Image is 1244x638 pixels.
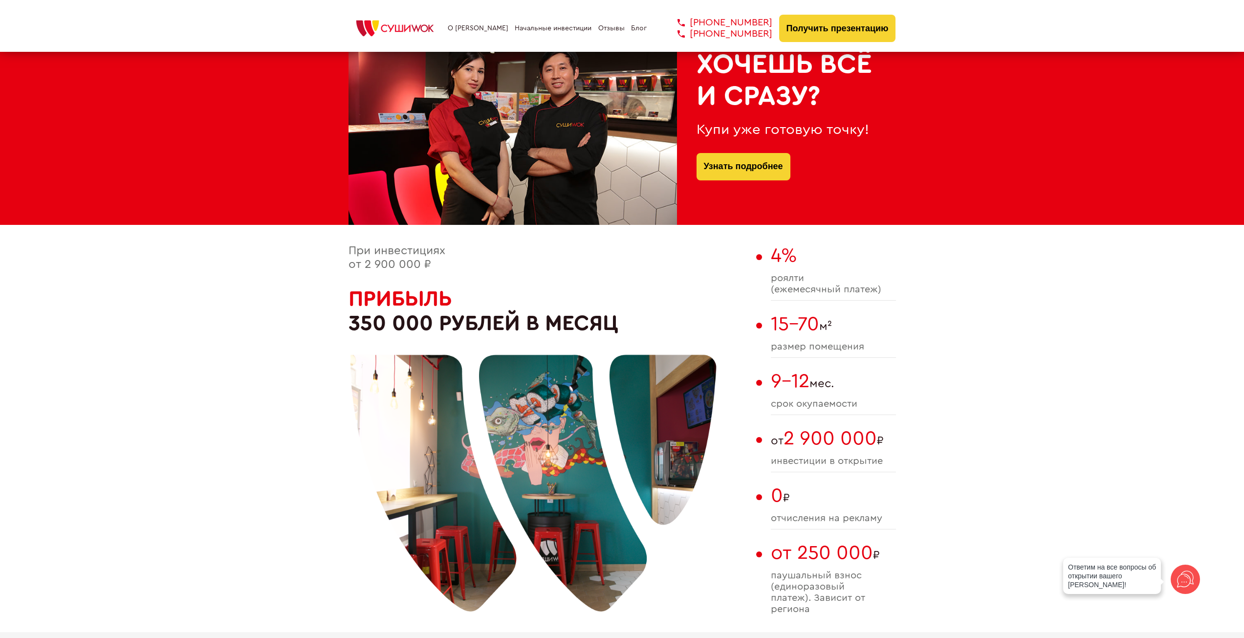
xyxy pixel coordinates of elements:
span: 0 [771,486,783,506]
span: м² [771,313,896,335]
span: от 250 000 [771,543,873,563]
span: отчисления на рекламу [771,513,896,524]
span: мес. [771,370,896,393]
a: Начальные инвестиции [515,24,591,32]
button: Узнать подробнее [697,153,790,180]
a: Узнать подробнее [704,153,783,180]
a: Отзывы [598,24,625,32]
a: [PHONE_NUMBER] [663,28,772,40]
span: 2 900 000 [784,429,877,448]
span: При инвестициях от 2 900 000 ₽ [349,245,445,270]
span: Прибыль [349,288,452,309]
span: роялти (ежемесячный платеж) [771,273,896,295]
a: Блог [631,24,647,32]
span: паушальный взнос (единоразовый платеж). Зависит от региона [771,570,896,615]
div: Купи уже готовую точку! [697,122,876,138]
h2: 350 000 рублей в месяц [349,286,751,336]
img: СУШИWOK [349,18,441,39]
a: О [PERSON_NAME] [448,24,508,32]
h2: Хочешь всё и сразу? [697,49,876,112]
span: 4% [771,246,797,265]
span: 9-12 [771,372,809,391]
button: Получить презентацию [779,15,896,42]
span: размер помещения [771,341,896,352]
span: от ₽ [771,427,896,450]
span: инвестиции в открытие [771,456,896,467]
span: ₽ [771,484,896,507]
div: Ответим на все вопросы об открытии вашего [PERSON_NAME]! [1063,558,1161,594]
span: cрок окупаемости [771,398,896,410]
span: 15-70 [771,314,819,334]
a: [PHONE_NUMBER] [663,17,772,28]
span: ₽ [771,542,896,564]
